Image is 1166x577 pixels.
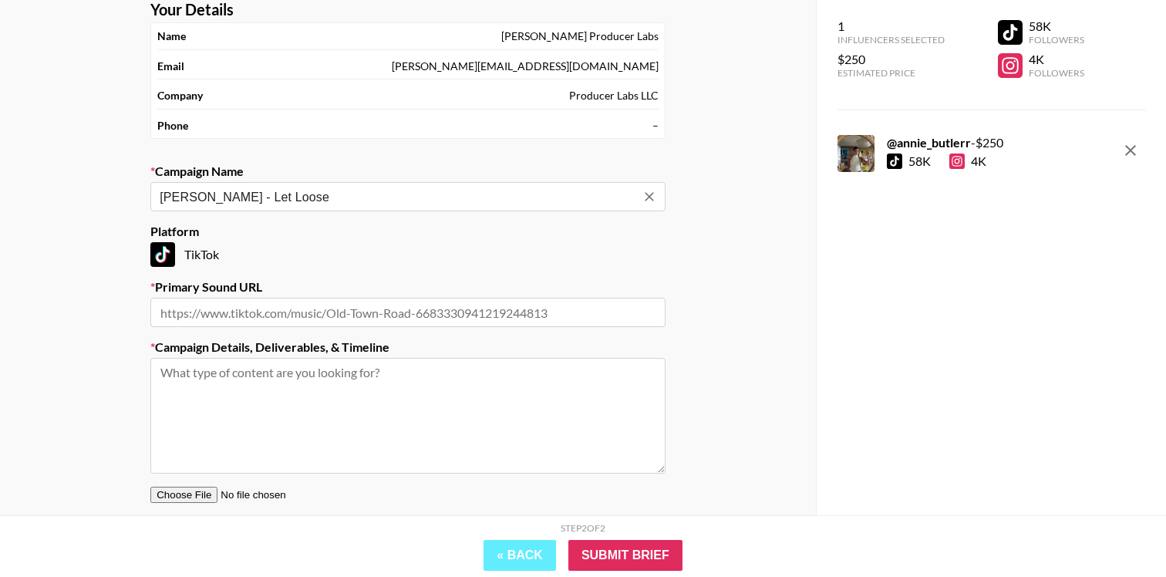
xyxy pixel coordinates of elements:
[837,52,945,67] div: $250
[639,186,660,208] button: Clear
[160,188,635,206] input: Old Town Road - Lil Nas X + Billy Ray Cyrus
[150,339,666,355] label: Campaign Details, Deliverables, & Timeline
[484,540,556,571] button: « Back
[1029,67,1084,79] div: Followers
[569,89,659,103] div: Producer Labs LLC
[1115,135,1146,166] button: remove
[501,29,659,43] div: [PERSON_NAME] Producer Labs
[908,154,931,169] div: 58K
[150,224,666,239] label: Platform
[949,154,986,169] div: 4K
[1089,500,1147,558] iframe: Drift Widget Chat Controller
[392,59,659,73] div: [PERSON_NAME][EMAIL_ADDRESS][DOMAIN_NAME]
[150,279,666,295] label: Primary Sound URL
[1029,52,1084,67] div: 4K
[561,522,605,534] div: Step 2 of 2
[150,242,175,267] img: TikTok
[837,67,945,79] div: Estimated Price
[887,135,1003,150] div: - $ 250
[157,89,203,103] strong: Company
[1029,34,1084,46] div: Followers
[150,298,666,327] input: https://www.tiktok.com/music/Old-Town-Road-6683330941219244813
[157,59,184,73] strong: Email
[150,164,666,179] label: Campaign Name
[150,242,666,267] div: TikTok
[837,19,945,34] div: 1
[157,119,188,133] strong: Phone
[837,34,945,46] div: Influencers Selected
[652,119,659,133] div: –
[1029,19,1084,34] div: 58K
[157,29,186,43] strong: Name
[568,540,682,571] input: Submit Brief
[887,135,971,150] strong: @ annie_butlerr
